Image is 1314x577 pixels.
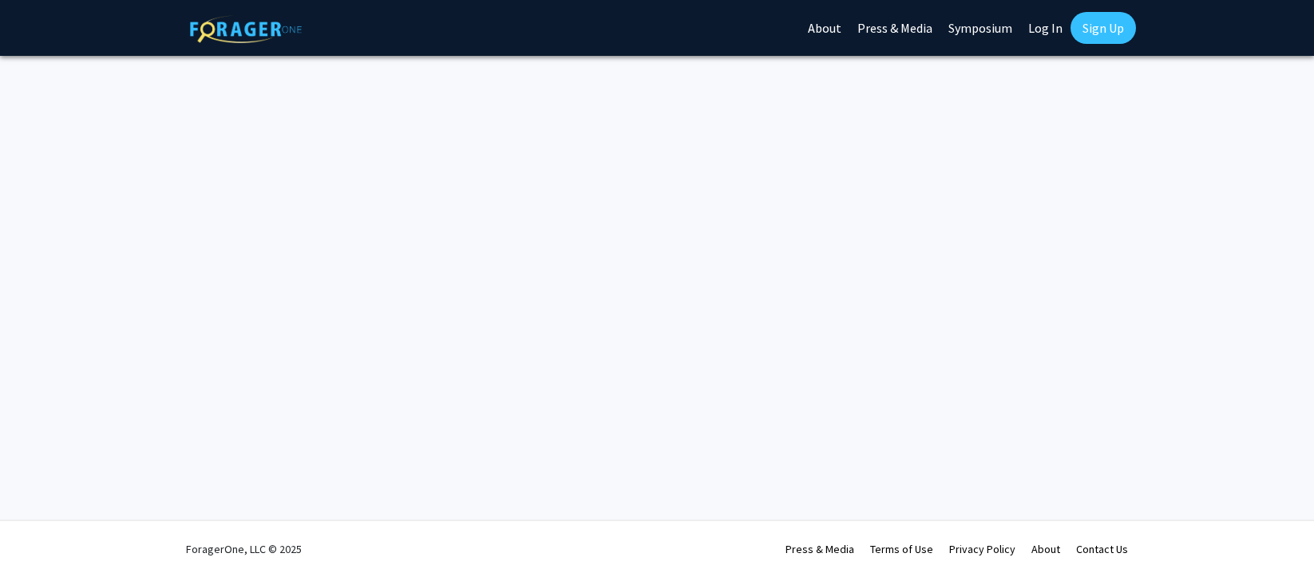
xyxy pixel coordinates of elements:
[1076,542,1128,556] a: Contact Us
[1031,542,1060,556] a: About
[949,542,1015,556] a: Privacy Policy
[186,521,302,577] div: ForagerOne, LLC © 2025
[1071,12,1136,44] a: Sign Up
[190,15,302,43] img: ForagerOne Logo
[870,542,933,556] a: Terms of Use
[786,542,854,556] a: Press & Media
